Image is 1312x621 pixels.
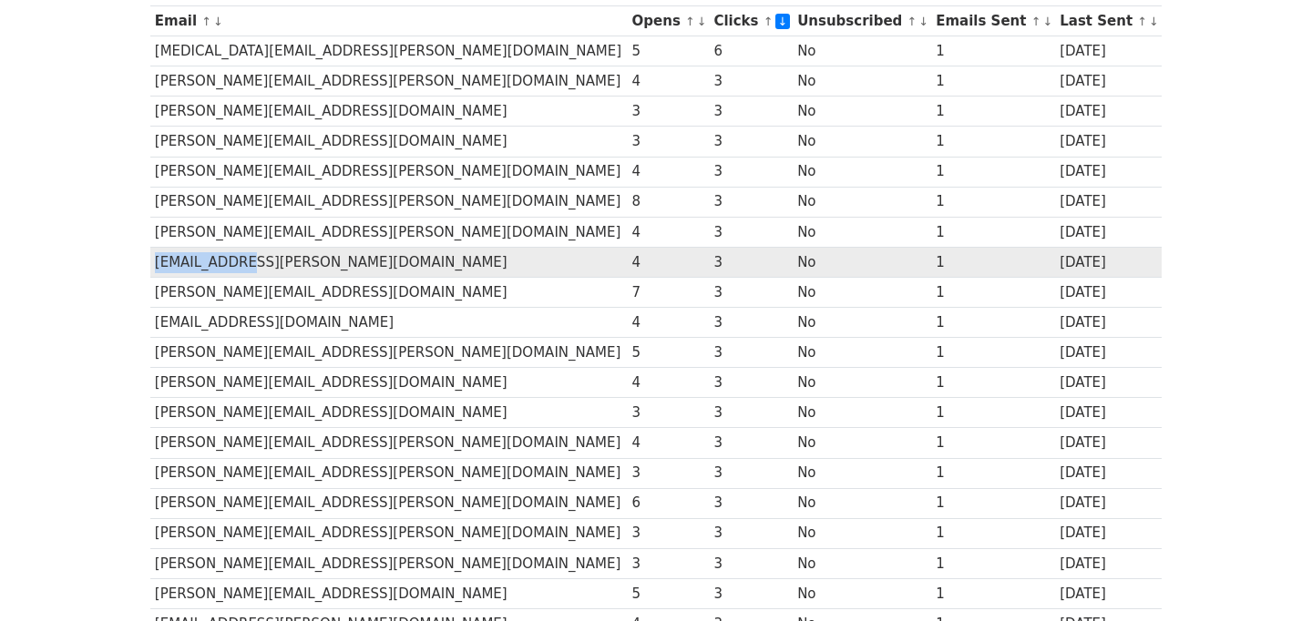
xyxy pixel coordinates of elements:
td: 1 [931,277,1055,307]
td: [EMAIL_ADDRESS][PERSON_NAME][DOMAIN_NAME] [150,247,628,277]
td: 3 [628,127,710,157]
td: [PERSON_NAME][EMAIL_ADDRESS][PERSON_NAME][DOMAIN_NAME] [150,187,628,217]
td: No [793,518,931,548]
td: 4 [628,308,710,338]
td: [PERSON_NAME][EMAIL_ADDRESS][PERSON_NAME][DOMAIN_NAME] [150,338,628,368]
td: No [793,578,931,608]
a: ↓ [775,14,791,29]
a: ↑ [1031,15,1041,28]
td: 5 [628,36,710,66]
td: [EMAIL_ADDRESS][DOMAIN_NAME] [150,308,628,338]
td: 5 [628,578,710,608]
a: ↑ [201,15,211,28]
td: 4 [628,217,710,247]
td: No [793,338,931,368]
td: 3 [710,66,794,97]
td: No [793,428,931,458]
td: 1 [931,308,1055,338]
td: [DATE] [1055,157,1162,187]
td: [PERSON_NAME][EMAIL_ADDRESS][PERSON_NAME][DOMAIN_NAME] [150,548,628,578]
td: No [793,127,931,157]
th: Clicks [710,6,794,36]
a: ↓ [1149,15,1159,28]
td: 1 [931,578,1055,608]
td: 4 [628,428,710,458]
td: 3 [710,578,794,608]
td: No [793,36,931,66]
th: Unsubscribed [793,6,931,36]
td: 3 [628,97,710,127]
td: 3 [710,217,794,247]
td: No [793,398,931,428]
td: 1 [931,518,1055,548]
td: 4 [628,247,710,277]
td: 3 [710,368,794,398]
td: 1 [931,368,1055,398]
a: ↓ [697,15,707,28]
td: No [793,217,931,247]
td: No [793,97,931,127]
td: [DATE] [1055,518,1162,548]
a: ↓ [1042,15,1052,28]
td: No [793,247,931,277]
td: 3 [710,247,794,277]
td: 3 [628,458,710,488]
td: [DATE] [1055,97,1162,127]
td: No [793,458,931,488]
a: ↓ [213,15,223,28]
td: 3 [710,428,794,458]
td: 3 [710,127,794,157]
td: 3 [710,338,794,368]
td: 7 [628,277,710,307]
td: No [793,368,931,398]
td: 1 [931,97,1055,127]
td: 1 [931,36,1055,66]
td: 3 [710,458,794,488]
a: ↑ [907,15,917,28]
td: 3 [710,548,794,578]
td: No [793,187,931,217]
td: [DATE] [1055,548,1162,578]
td: 3 [710,518,794,548]
td: [PERSON_NAME][EMAIL_ADDRESS][PERSON_NAME][DOMAIN_NAME] [150,518,628,548]
td: [DATE] [1055,428,1162,458]
td: [PERSON_NAME][EMAIL_ADDRESS][PERSON_NAME][DOMAIN_NAME] [150,458,628,488]
td: [PERSON_NAME][EMAIL_ADDRESS][PERSON_NAME][DOMAIN_NAME] [150,217,628,247]
td: 8 [628,187,710,217]
td: 3 [628,518,710,548]
td: 1 [931,66,1055,97]
td: [DATE] [1055,458,1162,488]
td: 1 [931,548,1055,578]
td: [DATE] [1055,277,1162,307]
td: [DATE] [1055,488,1162,518]
th: Email [150,6,628,36]
td: No [793,66,931,97]
td: [PERSON_NAME][EMAIL_ADDRESS][PERSON_NAME][DOMAIN_NAME] [150,488,628,518]
td: No [793,157,931,187]
td: [DATE] [1055,36,1162,66]
td: [DATE] [1055,66,1162,97]
td: 3 [710,97,794,127]
iframe: Chat Widget [1221,534,1312,621]
td: [PERSON_NAME][EMAIL_ADDRESS][PERSON_NAME][DOMAIN_NAME] [150,428,628,458]
td: 5 [628,338,710,368]
td: 3 [710,488,794,518]
td: 1 [931,187,1055,217]
th: Emails Sent [931,6,1055,36]
td: [PERSON_NAME][EMAIL_ADDRESS][PERSON_NAME][DOMAIN_NAME] [150,66,628,97]
td: 6 [710,36,794,66]
td: [PERSON_NAME][EMAIL_ADDRESS][DOMAIN_NAME] [150,97,628,127]
td: 3 [628,548,710,578]
td: 1 [931,458,1055,488]
td: 3 [628,398,710,428]
td: [PERSON_NAME][EMAIL_ADDRESS][DOMAIN_NAME] [150,127,628,157]
th: Opens [628,6,710,36]
th: Last Sent [1055,6,1162,36]
td: [PERSON_NAME][EMAIL_ADDRESS][DOMAIN_NAME] [150,578,628,608]
td: 4 [628,157,710,187]
td: 1 [931,127,1055,157]
td: 1 [931,217,1055,247]
td: [DATE] [1055,308,1162,338]
td: [PERSON_NAME][EMAIL_ADDRESS][PERSON_NAME][DOMAIN_NAME] [150,157,628,187]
